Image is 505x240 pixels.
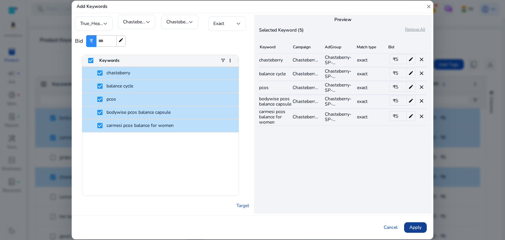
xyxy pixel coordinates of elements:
span: balance cycle [107,83,133,89]
span: Keywords [99,58,119,63]
span: 5 [393,56,398,62]
p: bodywise pcos balance capsule [259,96,292,107]
p: Chasteberry-SP-... [325,69,356,79]
span: chasteberry [107,70,130,76]
p: Selected Keyword (5) [254,27,343,34]
mat-icon: edit [406,96,415,105]
span: ₹ [393,56,396,62]
span: Match type [357,44,376,50]
p: exact [357,114,389,120]
p: Chasteberr... [293,58,324,63]
mat-icon: edit [406,111,415,121]
span: ₹ [393,113,396,119]
span: pcos [107,96,116,102]
mat-icon: close [419,57,424,62]
p: Chasteberry-SP-... [325,96,356,107]
span: Campaign [293,44,311,50]
p: Chasteberr... [293,114,324,120]
span: Keyword [260,44,276,50]
span: AdGroup [325,44,341,50]
h4: Bid [75,38,83,44]
span: Exact [213,20,224,27]
p: Chasteberry-SP-... [325,83,356,93]
p: Chasteberr... [293,99,324,104]
p: Chasteberr... [293,85,324,90]
p: Chasteberry-SP-... [325,112,356,122]
span: Cancel [384,224,397,231]
p: exact [357,99,389,104]
p: Chasteberr... [293,71,324,77]
span: ₹ [393,98,396,104]
button: Apply [404,222,427,233]
span: ₹ [393,70,396,76]
span: Chasteberry-SP-GKWs-P-UnD [123,19,187,25]
p: exact [357,71,389,77]
mat-icon: close [419,113,424,119]
span: 5 [393,98,398,104]
p: carmesi pcos balance for women [259,109,292,125]
mat-icon: edit [406,82,415,91]
span: carmesi pcos balance for women [107,122,174,129]
span: 5 [393,113,398,119]
span: True_Health [80,20,105,27]
span: 5 [393,70,398,76]
mat-icon: close [419,84,424,90]
span: Chasteberry-SP-GKWs-P-UnD [166,19,230,25]
h5: Preview [254,17,432,23]
span: ₹ [86,35,96,47]
p: exact [357,85,389,90]
span: Bid [388,44,394,50]
p: Remove All [405,27,432,34]
span: 5 [393,84,398,90]
button: Cancel [381,222,400,233]
p: pcos [259,85,292,90]
span: bodywise pcos balance capsule [107,109,171,115]
a: Target [236,202,249,209]
p: chasteberry [259,58,292,63]
p: balance cycle [259,71,292,77]
mat-icon: close [426,1,432,13]
span: ₹ [393,84,396,90]
mat-icon: edit [406,55,415,64]
h5: Add Keywords [72,1,252,13]
mat-icon: close [419,98,424,104]
mat-icon: edit [406,68,415,78]
p: Chasteberry-SP-... [325,55,356,65]
span: Apply [409,224,421,231]
p: exact [357,58,389,63]
mat-icon: close [419,70,424,76]
mat-icon: edit [118,37,124,43]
